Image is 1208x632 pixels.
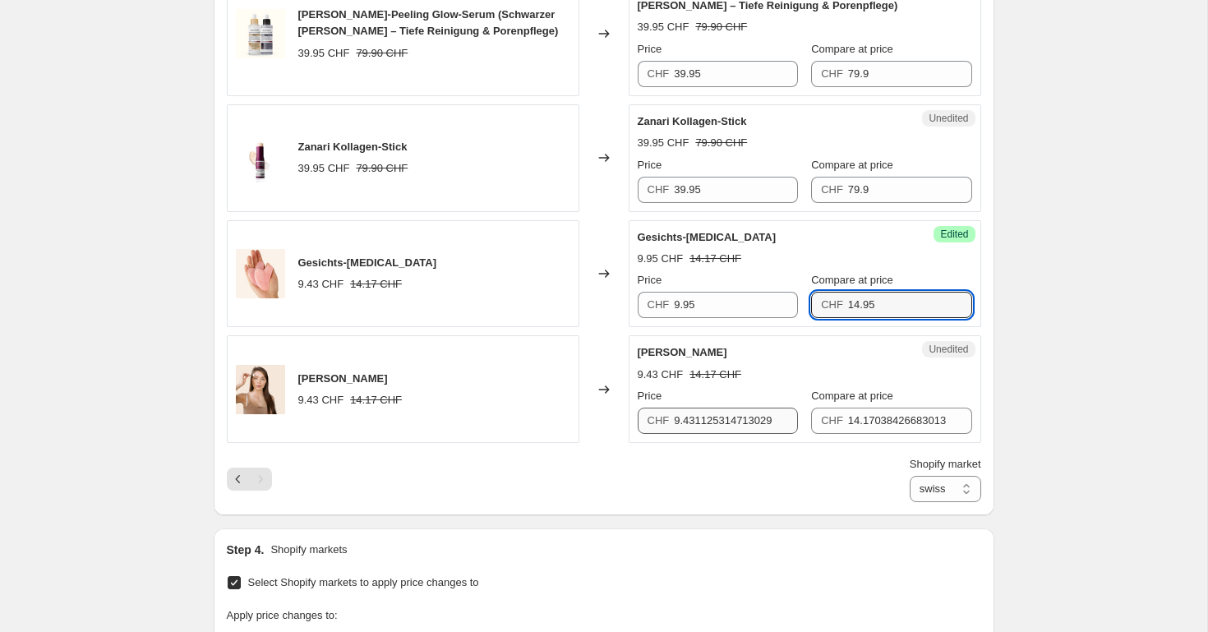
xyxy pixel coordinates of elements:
[236,9,285,58] img: zanaripeelerprodgerx3_2_80x.png
[270,542,347,558] p: Shopify markets
[638,19,689,35] div: 39.95 CHF
[689,367,741,383] strike: 14.17 CHF
[648,298,670,311] span: CHF
[811,274,893,286] span: Compare at price
[940,228,968,241] span: Edited
[811,159,893,171] span: Compare at price
[638,251,684,267] div: 9.95 CHF
[298,45,350,62] div: 39.95 CHF
[821,298,843,311] span: CHF
[298,392,344,408] div: 9.43 CHF
[638,231,777,243] span: Gesichts-[MEDICAL_DATA]
[227,468,272,491] nav: Pagination
[648,414,670,427] span: CHF
[638,390,662,402] span: Price
[638,346,727,358] span: [PERSON_NAME]
[350,392,402,408] strike: 14.17 CHF
[356,160,408,177] strike: 79.90 CHF
[648,183,670,196] span: CHF
[350,276,402,293] strike: 14.17 CHF
[695,135,747,151] strike: 79.90 CHF
[298,160,350,177] div: 39.95 CHF
[638,367,684,383] div: 9.43 CHF
[298,8,559,37] span: [PERSON_NAME]-Peeling Glow-Serum (Schwarzer [PERSON_NAME] – Tiefe Reinigung & Porenpflege)
[638,115,747,127] span: Zanari Kollagen-Stick
[248,576,479,588] span: Select Shopify markets to apply price changes to
[929,343,968,356] span: Unedited
[638,159,662,171] span: Price
[236,365,285,414] img: jaderoller2_80x.webp
[811,43,893,55] span: Compare at price
[227,609,338,621] span: Apply price changes to:
[695,19,747,35] strike: 79.90 CHF
[638,43,662,55] span: Price
[236,249,285,298] img: guasha1_80x.webp
[910,458,981,470] span: Shopify market
[648,67,670,80] span: CHF
[821,414,843,427] span: CHF
[298,276,344,293] div: 9.43 CHF
[298,141,408,153] span: Zanari Kollagen-Stick
[298,256,437,269] span: Gesichts-[MEDICAL_DATA]
[821,67,843,80] span: CHF
[227,468,250,491] button: Previous
[227,542,265,558] h2: Step 4.
[638,135,689,151] div: 39.95 CHF
[638,274,662,286] span: Price
[811,390,893,402] span: Compare at price
[929,112,968,125] span: Unedited
[821,183,843,196] span: CHF
[298,372,388,385] span: [PERSON_NAME]
[236,133,285,182] img: KOLLAGENSTICK_80x.png
[356,45,408,62] strike: 79.90 CHF
[689,251,741,267] strike: 14.17 CHF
